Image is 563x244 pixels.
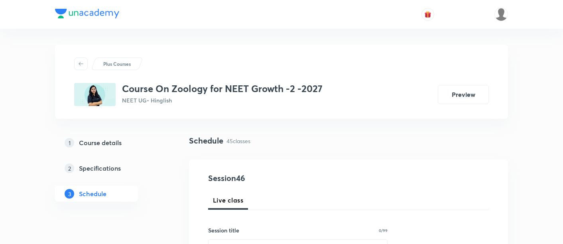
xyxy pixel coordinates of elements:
h4: Session 46 [208,172,354,184]
h5: Course details [79,138,122,148]
img: avatar [424,11,431,18]
img: Company Logo [55,9,119,18]
p: NEET UG • Hinglish [122,96,323,104]
h5: Schedule [79,189,106,199]
p: 2 [65,163,74,173]
h4: Schedule [189,135,223,147]
h6: Session title [208,226,239,234]
button: avatar [421,8,434,21]
a: 1Course details [55,135,163,151]
p: 45 classes [226,137,250,145]
p: 0/99 [379,228,388,232]
img: Mustafa kamal [494,8,508,21]
button: Preview [438,85,489,104]
p: Plus Courses [103,60,131,67]
a: 2Specifications [55,160,163,176]
h5: Specifications [79,163,121,173]
a: Company Logo [55,9,119,20]
p: 3 [65,189,74,199]
h3: Course On Zoology for NEET Growth -2 -2027 [122,83,323,94]
p: 1 [65,138,74,148]
img: 45FF60E5-3655-4B68-BBC8-8E8BBE2228CB_plus.png [74,83,116,106]
span: Live class [213,195,243,205]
